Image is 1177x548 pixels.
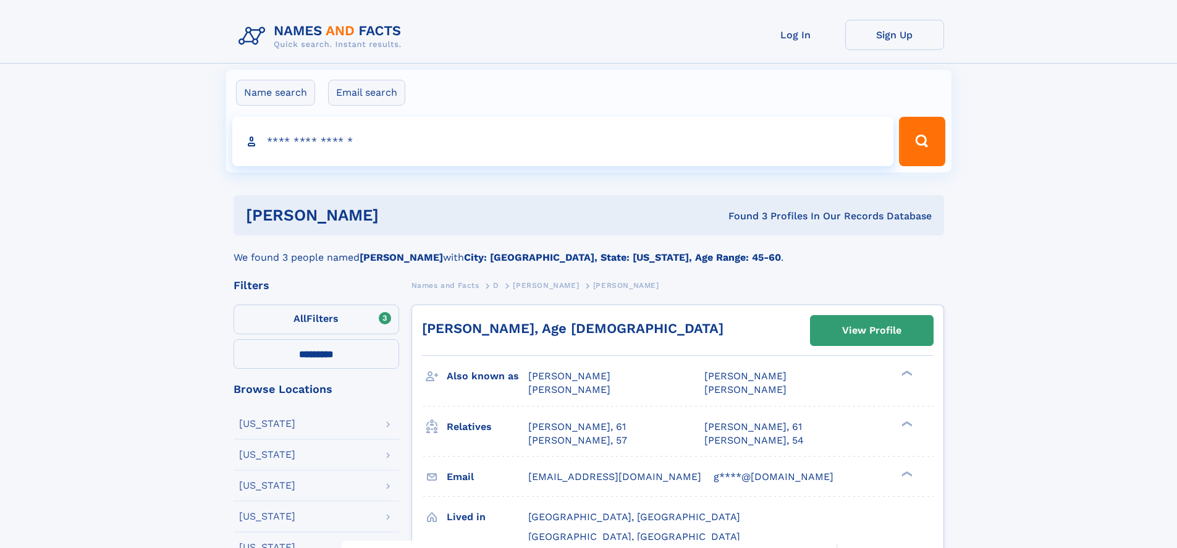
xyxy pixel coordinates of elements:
[746,20,845,50] a: Log In
[811,316,933,345] a: View Profile
[899,117,945,166] button: Search Button
[411,277,479,293] a: Names and Facts
[293,313,306,324] span: All
[513,277,579,293] a: [PERSON_NAME]
[234,20,411,53] img: Logo Names and Facts
[328,80,405,106] label: Email search
[528,370,610,382] span: [PERSON_NAME]
[528,531,740,542] span: [GEOGRAPHIC_DATA], [GEOGRAPHIC_DATA]
[239,419,295,429] div: [US_STATE]
[239,450,295,460] div: [US_STATE]
[493,277,499,293] a: D
[704,434,804,447] a: [PERSON_NAME], 54
[704,384,787,395] span: [PERSON_NAME]
[528,511,740,523] span: [GEOGRAPHIC_DATA], [GEOGRAPHIC_DATA]
[234,280,399,291] div: Filters
[704,370,787,382] span: [PERSON_NAME]
[842,316,901,345] div: View Profile
[593,281,659,290] span: [PERSON_NAME]
[493,281,499,290] span: D
[239,481,295,491] div: [US_STATE]
[704,420,802,434] a: [PERSON_NAME], 61
[236,80,315,106] label: Name search
[234,305,399,334] label: Filters
[554,209,932,223] div: Found 3 Profiles In Our Records Database
[898,470,913,478] div: ❯
[447,507,528,528] h3: Lived in
[528,420,626,434] a: [PERSON_NAME], 61
[239,512,295,521] div: [US_STATE]
[447,366,528,387] h3: Also known as
[898,369,913,377] div: ❯
[234,235,944,265] div: We found 3 people named with .
[464,251,781,263] b: City: [GEOGRAPHIC_DATA], State: [US_STATE], Age Range: 45-60
[232,117,894,166] input: search input
[246,208,554,223] h1: [PERSON_NAME]
[898,419,913,428] div: ❯
[447,466,528,487] h3: Email
[234,384,399,395] div: Browse Locations
[513,281,579,290] span: [PERSON_NAME]
[422,321,723,336] a: [PERSON_NAME], Age [DEMOGRAPHIC_DATA]
[447,416,528,437] h3: Relatives
[360,251,443,263] b: [PERSON_NAME]
[528,384,610,395] span: [PERSON_NAME]
[528,471,701,483] span: [EMAIL_ADDRESS][DOMAIN_NAME]
[845,20,944,50] a: Sign Up
[528,434,627,447] a: [PERSON_NAME], 57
